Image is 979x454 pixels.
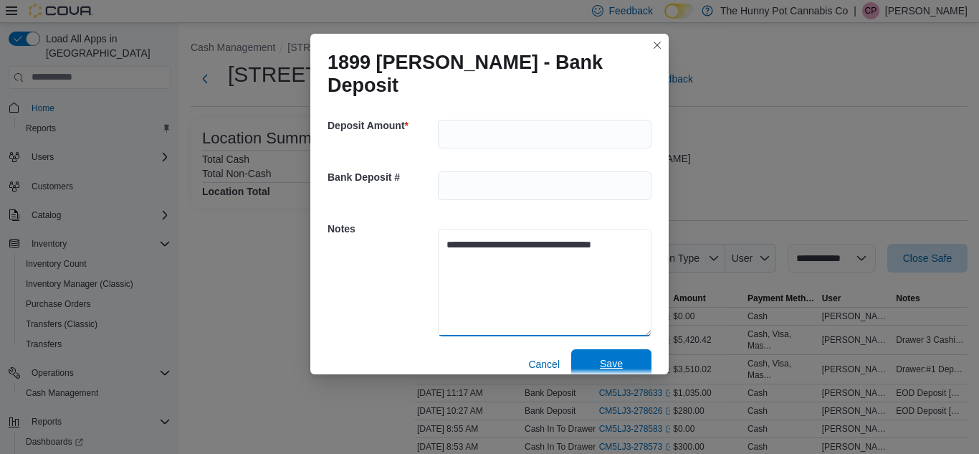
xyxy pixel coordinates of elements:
[522,350,565,379] button: Cancel
[328,111,435,140] h5: Deposit Amount
[528,357,560,372] span: Cancel
[600,356,623,371] span: Save
[649,37,666,54] button: Closes this modal window
[328,214,435,243] h5: Notes
[328,51,640,97] h1: 1899 [PERSON_NAME] - Bank Deposit
[328,163,435,191] h5: Bank Deposit #
[571,349,651,378] button: Save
